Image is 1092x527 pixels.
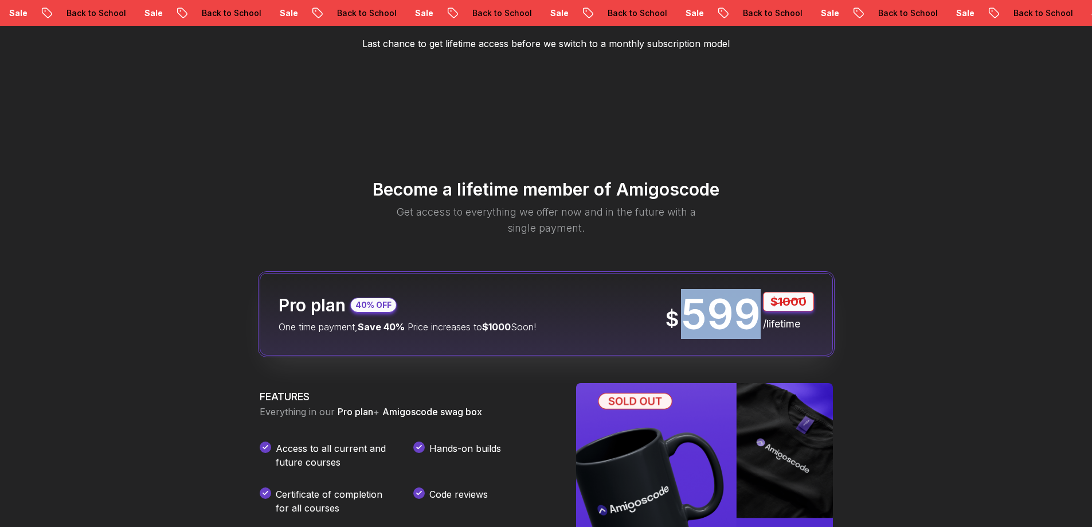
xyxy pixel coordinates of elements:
p: Sale [540,7,577,19]
p: Access to all current and future courses [276,442,395,469]
p: Hands-on builds [429,442,501,469]
p: Back to School [597,7,675,19]
span: $ [666,307,679,330]
span: Amigoscode swag box [382,406,482,417]
p: Sale [269,7,306,19]
p: Sale [405,7,441,19]
p: /lifetime [763,316,814,332]
p: Back to School [191,7,269,19]
p: Back to School [1003,7,1081,19]
span: Save 40% [358,321,405,333]
h3: FEATURES [260,389,549,405]
p: Certificate of completion for all courses [276,487,395,515]
p: Back to School [327,7,405,19]
p: Sale [811,7,847,19]
h2: Become a lifetime member of Amigoscode [202,179,890,200]
p: Code reviews [429,487,488,515]
p: 599 [681,294,761,335]
p: One time payment, Price increases to Soon! [279,320,536,334]
p: Sale [946,7,983,19]
span: Pro plan [338,406,373,417]
p: Everything in our + [260,405,549,419]
p: Back to School [56,7,134,19]
p: Back to School [868,7,946,19]
p: 40% OFF [355,299,392,311]
p: Last chance to get lifetime access before we switch to a monthly subscription model [362,37,730,50]
h2: Pro plan [279,295,346,315]
p: Sale [134,7,171,19]
p: Get access to everything we offer now and in the future with a single payment. [381,204,711,236]
p: Back to School [733,7,811,19]
p: Back to School [462,7,540,19]
p: Sale [675,7,712,19]
span: $1000 [482,321,511,333]
p: $1000 [763,292,814,311]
